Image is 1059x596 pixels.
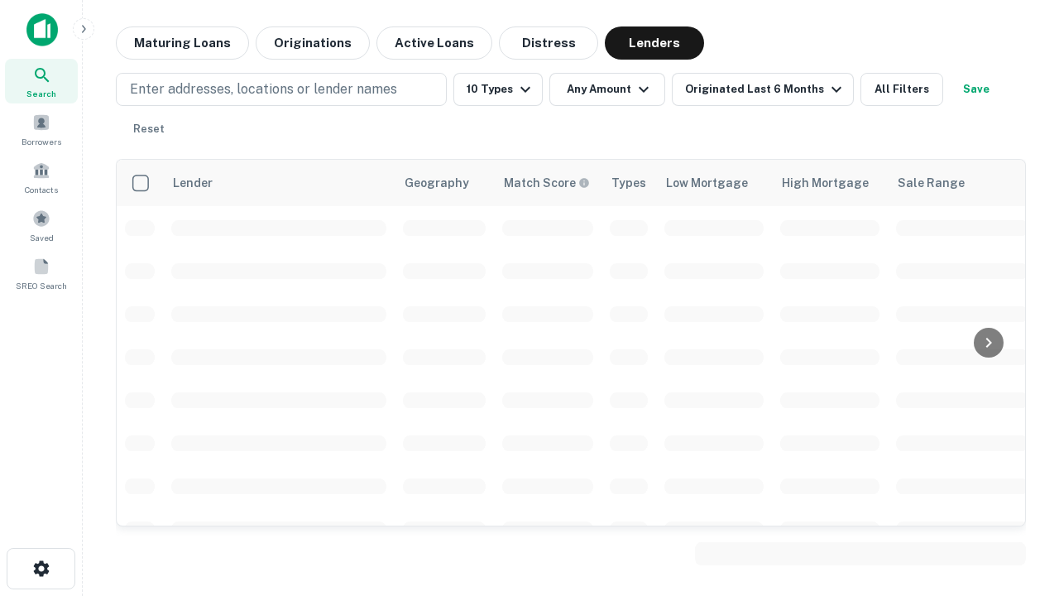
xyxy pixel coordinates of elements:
button: All Filters [860,73,943,106]
span: SREO Search [16,279,67,292]
button: Maturing Loans [116,26,249,60]
button: 10 Types [453,73,543,106]
div: High Mortgage [782,173,869,193]
a: Saved [5,203,78,248]
p: Enter addresses, locations or lender names [130,79,397,99]
button: Enter addresses, locations or lender names [116,73,447,106]
div: Lender [173,173,213,193]
span: Borrowers [22,135,61,148]
th: Low Mortgage [656,160,772,206]
a: SREO Search [5,251,78,296]
th: Lender [163,160,395,206]
div: Sale Range [898,173,965,193]
button: Active Loans [376,26,492,60]
th: Types [601,160,656,206]
div: Capitalize uses an advanced AI algorithm to match your search with the best lender. The match sco... [504,174,590,192]
div: Geography [405,173,469,193]
button: Any Amount [549,73,665,106]
th: Sale Range [888,160,1037,206]
th: Capitalize uses an advanced AI algorithm to match your search with the best lender. The match sco... [494,160,601,206]
a: Search [5,59,78,103]
a: Borrowers [5,107,78,151]
button: Reset [122,113,175,146]
span: Contacts [25,183,58,196]
div: Low Mortgage [666,173,748,193]
button: Originations [256,26,370,60]
span: Saved [30,231,54,244]
a: Contacts [5,155,78,199]
button: Save your search to get updates of matches that match your search criteria. [950,73,1003,106]
div: Originated Last 6 Months [685,79,846,99]
button: Distress [499,26,598,60]
th: High Mortgage [772,160,888,206]
iframe: Chat Widget [976,464,1059,543]
button: Originated Last 6 Months [672,73,854,106]
div: Types [611,173,646,193]
button: Lenders [605,26,704,60]
th: Geography [395,160,494,206]
img: capitalize-icon.png [26,13,58,46]
h6: Match Score [504,174,587,192]
span: Search [26,87,56,100]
